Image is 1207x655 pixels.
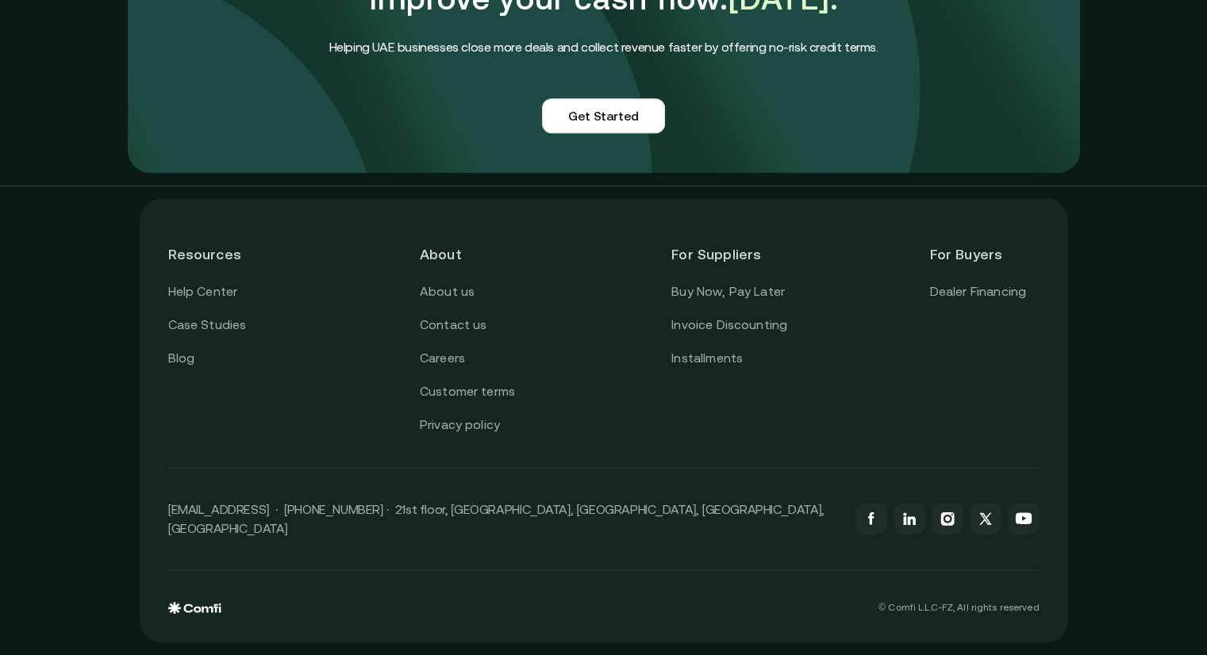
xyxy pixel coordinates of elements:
a: Customer terms [420,381,515,402]
h4: Helping UAE businesses close more deals and collect revenue faster by offering no-risk credit terms. [329,36,878,57]
a: Get Started [542,98,665,133]
p: [EMAIL_ADDRESS] · [PHONE_NUMBER] · 21st floor, [GEOGRAPHIC_DATA], [GEOGRAPHIC_DATA], [GEOGRAPHIC_... [168,500,840,538]
a: Blog [168,348,195,369]
a: Case Studies [168,315,247,335]
a: Installments [671,348,743,369]
a: Buy Now, Pay Later [671,282,785,302]
header: About [420,227,529,282]
a: Dealer Financing [929,282,1026,302]
a: Contact us [420,315,487,335]
a: Help Center [168,282,238,302]
p: © Comfi L.L.C-FZ, All rights reserved [878,602,1039,613]
img: comfi logo [168,602,221,615]
header: Resources [168,227,278,282]
header: For Buyers [929,227,1039,282]
a: About us [420,282,475,302]
header: For Suppliers [671,227,787,282]
a: Careers [420,348,465,369]
a: Invoice Discounting [671,315,787,335]
a: Privacy policy [420,415,500,435]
